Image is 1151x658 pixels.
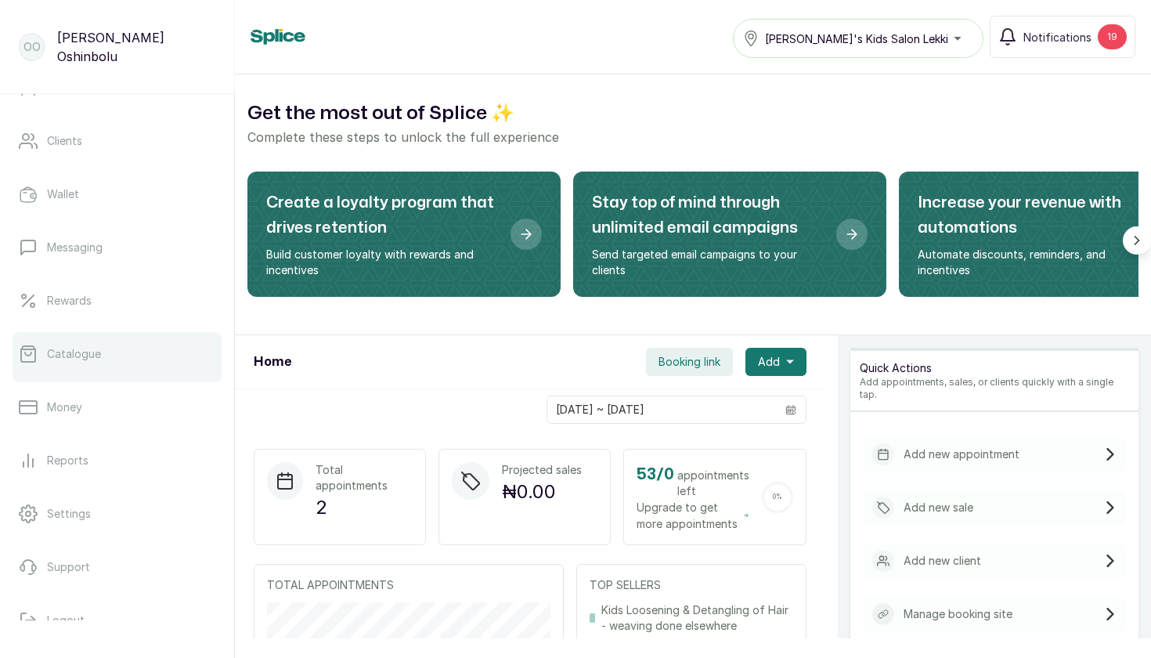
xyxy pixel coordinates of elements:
p: Rewards [47,293,92,309]
p: Logout [47,613,85,628]
p: Total appointments [316,462,413,493]
span: Notifications [1023,29,1091,45]
div: 19 [1098,24,1127,49]
p: TOTAL APPOINTMENTS [267,577,550,593]
h2: Create a loyalty program that drives retention [266,190,498,240]
a: Clients [13,119,222,163]
a: Rewards [13,279,222,323]
svg: calendar [785,404,796,415]
p: Settings [47,506,91,522]
span: Booking link [658,354,720,370]
div: Stay top of mind through unlimited email campaigns [573,172,886,297]
h1: Home [254,352,291,371]
h2: Increase your revenue with automations [918,190,1149,240]
p: Add appointments, sales, or clients quickly with a single tap. [860,376,1129,401]
button: Add [745,348,806,376]
p: ₦0.00 [502,478,582,506]
h2: Get the most out of Splice ✨ [247,99,1138,128]
p: Reports [47,453,88,468]
p: Add new sale [904,500,973,515]
span: [PERSON_NAME]'s Kids Salon Lekki [765,31,948,47]
p: Send targeted email campaigns to your clients [592,247,824,278]
p: Quick Actions [860,360,1129,376]
p: Complete these steps to unlock the full experience [247,128,1138,146]
a: Catalogue [13,332,222,376]
p: Build customer loyalty with rewards and incentives [266,247,498,278]
span: Upgrade to get more appointments [637,499,749,532]
p: Add new client [904,553,981,569]
p: Support [47,559,90,575]
p: OO [23,39,41,55]
p: Money [47,399,82,415]
p: TOP SELLERS [590,577,793,593]
input: Select date [547,396,776,423]
a: Settings [13,492,222,536]
p: Automate discounts, reminders, and incentives [918,247,1149,278]
p: Messaging [47,240,103,255]
h2: 53 / 0 [637,462,674,487]
p: Clients [47,133,82,149]
p: Projected sales [502,462,582,478]
p: [PERSON_NAME] Oshinbolu [57,28,215,66]
p: Wallet [47,186,79,202]
p: 2 [316,493,413,522]
a: Reports [13,439,222,483]
a: Support [13,545,222,589]
button: Logout [13,598,222,642]
p: Add new appointment [904,446,1019,462]
span: Add [758,354,780,370]
span: appointments left [677,468,749,499]
div: Create a loyalty program that drives retention [247,172,561,297]
p: Manage booking site [904,606,1012,622]
span: 0 % [773,493,782,501]
p: Kids Loosening & Detangling of Hair - weaving done elsewhere [601,602,793,634]
p: Catalogue [47,346,101,362]
button: Notifications19 [990,16,1135,58]
a: Messaging [13,226,222,269]
h2: Stay top of mind through unlimited email campaigns [592,190,824,240]
button: [PERSON_NAME]'s Kids Salon Lekki [733,19,983,58]
button: Booking link [646,348,733,376]
a: Wallet [13,172,222,216]
a: Money [13,385,222,429]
